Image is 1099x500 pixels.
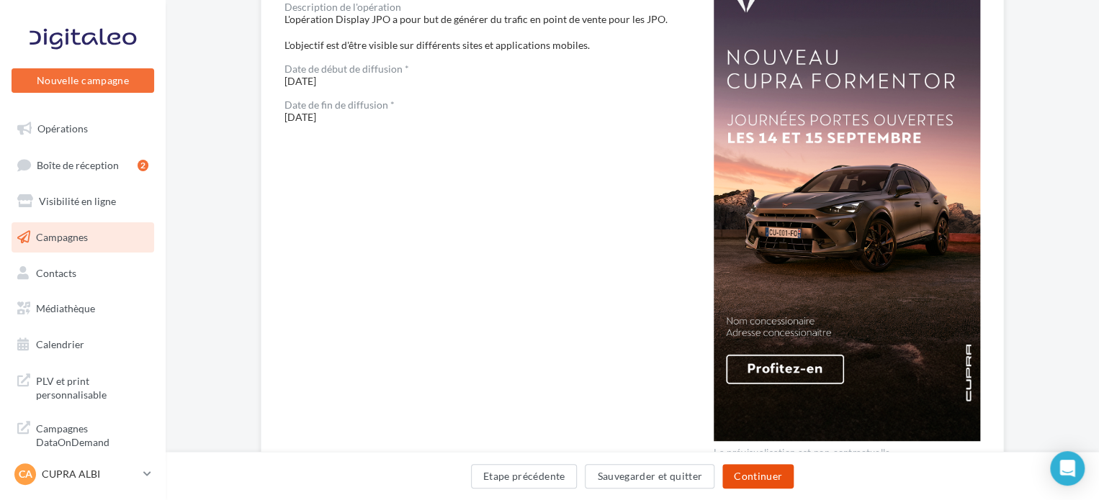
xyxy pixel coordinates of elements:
[9,413,157,455] a: Campagnes DataOnDemand
[1050,451,1085,486] div: Open Intercom Messenger
[9,258,157,288] a: Contacts
[12,460,154,488] a: CA CUPRA ALBI
[9,114,157,144] a: Opérations
[19,467,32,481] span: CA
[36,302,95,314] span: Médiathèque
[138,160,148,171] div: 2
[37,122,88,135] span: Opérations
[9,222,157,253] a: Campagnes
[39,195,116,207] span: Visibilité en ligne
[9,186,157,217] a: Visibilité en ligne
[37,158,119,171] span: Boîte de réception
[9,329,157,360] a: Calendrier
[12,68,154,93] button: Nouvelle campagne
[9,150,157,181] a: Boîte de réception2
[585,464,714,488] button: Sauvegarder et quitter
[284,2,668,12] div: Description de l'opération
[36,338,84,350] span: Calendrier
[36,231,88,243] span: Campagnes
[284,100,668,110] div: Date de fin de diffusion *
[36,371,148,402] span: PLV et print personnalisable
[9,294,157,324] a: Médiathèque
[471,464,578,488] button: Etape précédente
[36,266,76,278] span: Contacts
[284,38,668,53] div: L'objectif est d'être visible sur différents sites et applications mobiles.
[284,12,668,27] div: L'opération Display JPO a pour but de générer du trafic en point de vente pour les JPO.
[42,467,138,481] p: CUPRA ALBI
[36,419,148,450] span: Campagnes DataOnDemand
[284,64,668,87] span: [DATE]
[722,464,794,488] button: Continuer
[714,441,980,460] div: La prévisualisation est non-contractuelle
[9,365,157,408] a: PLV et print personnalisable
[284,64,668,74] div: Date de début de diffusion *
[284,100,668,123] span: [DATE]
